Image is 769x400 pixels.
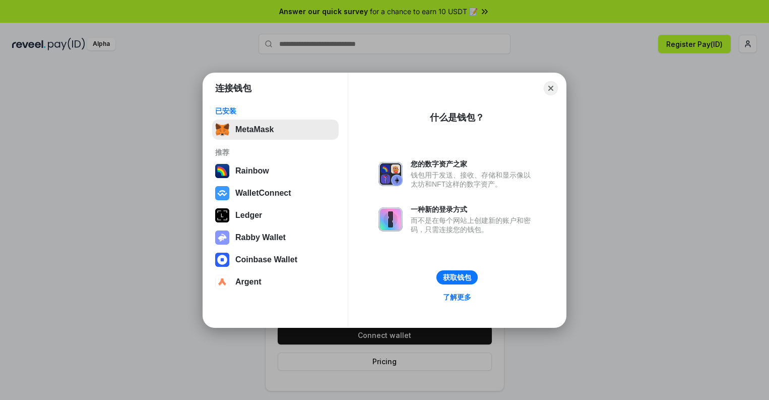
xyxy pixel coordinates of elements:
div: 钱包用于发送、接收、存储和显示像以太坊和NFT这样的数字资产。 [411,170,536,189]
h1: 连接钱包 [215,82,251,94]
img: svg+xml,%3Csvg%20xmlns%3D%22http%3A%2F%2Fwww.w3.org%2F2000%2Fsvg%22%20fill%3D%22none%22%20viewBox... [378,162,403,186]
div: Rainbow [235,166,269,176]
div: Ledger [235,211,262,220]
div: MetaMask [235,125,274,134]
div: 您的数字资产之家 [411,159,536,168]
img: svg+xml,%3Csvg%20xmlns%3D%22http%3A%2F%2Fwww.w3.org%2F2000%2Fsvg%22%20fill%3D%22none%22%20viewBox... [378,207,403,232]
div: 已安装 [215,106,336,116]
div: WalletConnect [235,189,291,198]
div: 了解更多 [443,293,471,302]
button: Rabby Wallet [212,227,339,248]
img: svg+xml,%3Csvg%20xmlns%3D%22http%3A%2F%2Fwww.w3.org%2F2000%2Fsvg%22%20fill%3D%22none%22%20viewBox... [215,231,229,245]
div: Argent [235,277,262,287]
div: Rabby Wallet [235,233,286,242]
button: MetaMask [212,120,339,140]
img: svg+xml,%3Csvg%20xmlns%3D%22http%3A%2F%2Fwww.w3.org%2F2000%2Fsvg%22%20width%3D%2228%22%20height%3... [215,208,229,222]
a: 了解更多 [437,291,477,304]
button: 获取钱包 [436,270,478,284]
button: Rainbow [212,161,339,181]
div: Coinbase Wallet [235,255,297,264]
button: Coinbase Wallet [212,250,339,270]
img: svg+xml,%3Csvg%20width%3D%2228%22%20height%3D%2228%22%20viewBox%3D%220%200%2028%2028%22%20fill%3D... [215,275,229,289]
img: svg+xml,%3Csvg%20fill%3D%22none%22%20height%3D%2233%22%20viewBox%3D%220%200%2035%2033%22%20width%... [215,123,229,137]
div: 什么是钱包？ [430,111,484,124]
button: Argent [212,272,339,292]
div: 一种新的登录方式 [411,205,536,214]
button: WalletConnect [212,183,339,203]
div: 获取钱包 [443,273,471,282]
div: 而不是在每个网站上创建新的账户和密码，只需连接您的钱包。 [411,216,536,234]
button: Ledger [212,205,339,225]
button: Close [544,81,558,95]
img: svg+xml,%3Csvg%20width%3D%2228%22%20height%3D%2228%22%20viewBox%3D%220%200%2028%2028%22%20fill%3D... [215,186,229,200]
img: svg+xml,%3Csvg%20width%3D%2228%22%20height%3D%2228%22%20viewBox%3D%220%200%2028%2028%22%20fill%3D... [215,253,229,267]
img: svg+xml,%3Csvg%20width%3D%22120%22%20height%3D%22120%22%20viewBox%3D%220%200%20120%20120%22%20fil... [215,164,229,178]
div: 推荐 [215,148,336,157]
